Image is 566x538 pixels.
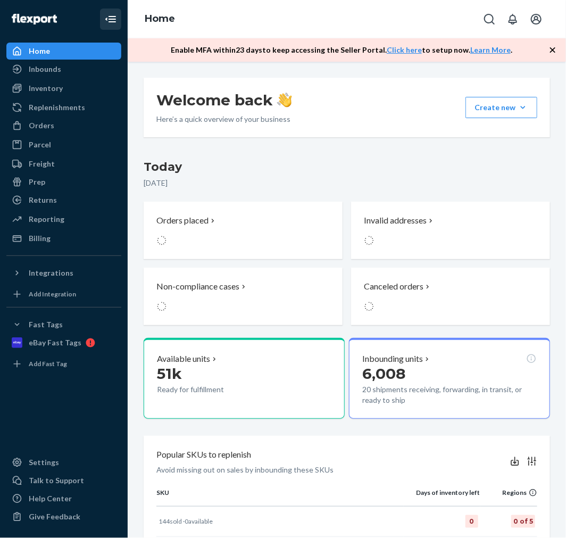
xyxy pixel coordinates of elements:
[479,9,500,30] button: Open Search Box
[144,159,550,176] h3: Today
[29,83,63,94] div: Inventory
[362,365,405,383] span: 6,008
[157,353,210,365] p: Available units
[6,117,121,134] a: Orders
[6,136,121,153] a: Parcel
[6,99,121,116] a: Replenishments
[29,268,73,278] div: Integrations
[29,120,54,131] div: Orders
[157,365,182,383] span: 51k
[156,280,239,293] p: Non-compliance cases
[6,508,121,525] button: Give Feedback
[29,64,61,75] div: Inbounds
[144,338,345,419] button: Available units51kReady for fulfillment
[526,9,547,30] button: Open account menu
[465,515,478,528] div: 0
[277,93,292,107] img: hand-wave emoji
[480,488,537,497] div: Regions
[156,465,334,475] p: Avoid missing out on sales by inbounding these SKUs
[6,155,121,172] a: Freight
[465,97,537,118] button: Create new
[6,211,121,228] a: Reporting
[6,286,121,303] a: Add Integration
[511,515,535,528] div: 0 of 5
[29,177,45,187] div: Prep
[29,139,51,150] div: Parcel
[349,338,550,419] button: Inbounding units6,00820 shipments receiving, forwarding, in transit, or ready to ship
[144,178,550,188] p: [DATE]
[185,517,188,525] span: 0
[29,102,85,113] div: Replenishments
[29,475,84,486] div: Talk to Support
[29,214,64,225] div: Reporting
[156,114,292,125] p: Here’s a quick overview of your business
[171,45,512,55] p: Enable MFA within 23 days to keep accessing the Seller Portal. to setup now. .
[136,4,184,35] ol: breadcrumbs
[29,319,63,330] div: Fast Tags
[6,316,121,333] button: Fast Tags
[29,195,57,205] div: Returns
[29,233,51,244] div: Billing
[29,159,55,169] div: Freight
[29,511,80,522] div: Give Feedback
[145,13,175,24] a: Home
[6,454,121,471] a: Settings
[6,490,121,507] a: Help Center
[6,192,121,209] a: Returns
[29,359,67,368] div: Add Fast Tag
[157,384,278,395] p: Ready for fulfillment
[351,268,550,325] button: Canceled orders
[6,80,121,97] a: Inventory
[12,14,57,24] img: Flexport logo
[29,493,72,504] div: Help Center
[29,457,59,468] div: Settings
[156,214,209,227] p: Orders placed
[156,449,251,461] p: Popular SKUs to replenish
[351,202,550,259] button: Invalid addresses
[6,334,121,351] a: eBay Fast Tags
[100,9,121,30] button: Close Navigation
[144,268,343,325] button: Non-compliance cases
[29,337,81,348] div: eBay Fast Tags
[6,61,121,78] a: Inbounds
[156,488,404,506] th: SKU
[470,45,511,54] a: Learn More
[6,43,121,60] a: Home
[502,9,523,30] button: Open notifications
[159,517,170,525] span: 144
[364,214,427,227] p: Invalid addresses
[387,45,422,54] a: Click here
[156,90,292,110] h1: Welcome back
[29,46,50,56] div: Home
[362,384,537,405] p: 20 shipments receiving, forwarding, in transit, or ready to ship
[159,517,402,526] p: sold · available
[6,230,121,247] a: Billing
[144,202,343,259] button: Orders placed
[6,472,121,489] a: Talk to Support
[29,289,76,299] div: Add Integration
[404,488,480,506] th: Days of inventory left
[6,355,121,373] a: Add Fast Tag
[6,264,121,282] button: Integrations
[6,173,121,191] a: Prep
[362,353,423,365] p: Inbounding units
[364,280,423,293] p: Canceled orders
